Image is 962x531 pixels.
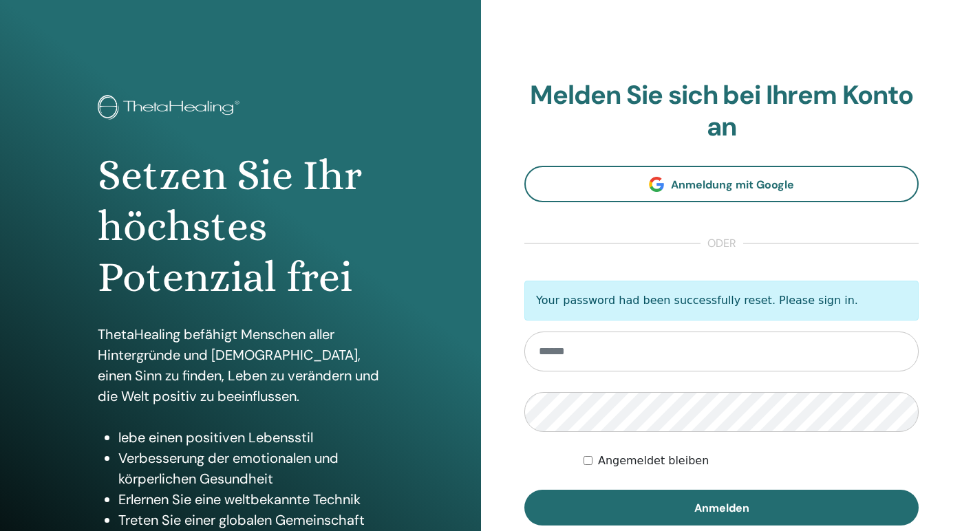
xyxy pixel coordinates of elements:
[524,166,919,202] a: Anmeldung mit Google
[694,501,749,515] span: Anmelden
[524,490,919,525] button: Anmelden
[118,489,384,510] li: Erlernen Sie eine weltbekannte Technik
[701,235,743,252] span: oder
[524,281,919,321] p: Your password had been successfully reset. Please sign in.
[524,80,919,142] h2: Melden Sie sich bei Ihrem Konto an
[118,448,384,489] li: Verbesserung der emotionalen und körperlichen Gesundheit
[584,453,919,469] div: Keep me authenticated indefinitely or until I manually logout
[598,453,709,469] label: Angemeldet bleiben
[98,324,384,407] p: ThetaHealing befähigt Menschen aller Hintergründe und [DEMOGRAPHIC_DATA], einen Sinn zu finden, L...
[118,427,384,448] li: lebe einen positiven Lebensstil
[98,150,384,303] h1: Setzen Sie Ihr höchstes Potenzial frei
[671,177,794,192] span: Anmeldung mit Google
